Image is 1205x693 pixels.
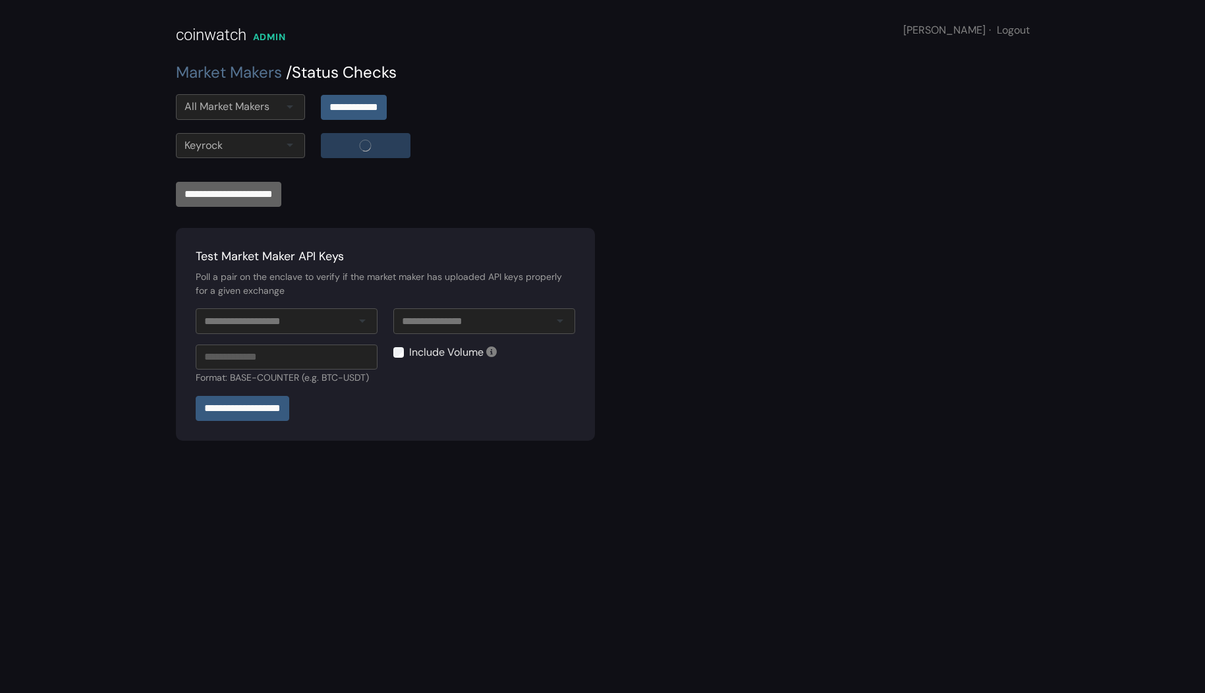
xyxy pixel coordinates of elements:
label: Include Volume [409,345,484,360]
span: · [989,23,991,37]
div: Test Market Maker API Keys [196,248,575,265]
div: ADMIN [253,30,286,44]
span: / [286,62,292,82]
div: All Market Makers [184,99,269,115]
a: Market Makers [176,62,282,82]
div: Keyrock [184,138,223,153]
small: Format: BASE-COUNTER (e.g. BTC-USDT) [196,372,369,383]
div: Status Checks [176,61,1030,84]
div: [PERSON_NAME] [903,22,1030,38]
div: coinwatch [176,23,246,47]
div: Poll a pair on the enclave to verify if the market maker has uploaded API keys properly for a giv... [196,270,575,298]
a: Logout [997,23,1030,37]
